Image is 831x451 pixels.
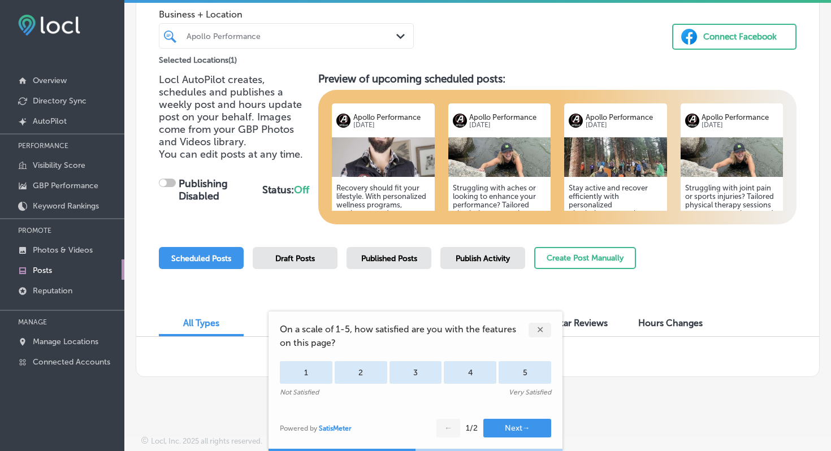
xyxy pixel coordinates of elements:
[389,361,442,384] div: 3
[159,148,303,161] span: You can edit posts at any time.
[33,357,110,367] p: Connected Accounts
[685,184,779,311] h5: Struggling with joint pain or sports injuries? Tailored physical therapy sessions cater to your u...
[159,9,414,20] span: Business + Location
[702,113,778,122] p: Apollo Performance
[529,323,551,337] div: ✕
[453,114,467,128] img: logo
[33,245,93,255] p: Photos & Videos
[318,72,797,85] h3: Preview of upcoming scheduled posts:
[319,424,352,432] a: SatisMeter
[33,161,85,170] p: Visibility Score
[262,184,309,196] strong: Status:
[33,116,67,126] p: AutoPilot
[33,266,52,275] p: Posts
[332,137,435,177] img: cad9a8be-d714-4799-86da-c2df1a3ea8abIMG_4739.jpeg
[499,361,551,384] div: 5
[456,254,510,263] span: Publish Activity
[275,254,315,263] span: Draft Posts
[179,177,228,202] strong: Publishing Disabled
[280,424,352,432] div: Powered by
[33,181,98,190] p: GBP Performance
[469,122,546,129] p: [DATE]
[336,114,350,128] img: logo
[569,114,583,128] img: logo
[280,323,529,350] span: On a scale of 1-5, how satisfied are you with the features on this page?
[483,419,551,437] button: Next→
[33,96,86,106] p: Directory Sync
[444,361,496,384] div: 4
[436,419,460,437] button: ←
[336,184,430,311] h5: Recovery should fit your lifestyle. With personalized wellness programs, services extend to your ...
[672,24,797,50] button: Connect Facebook
[685,114,699,128] img: logo
[509,388,551,396] div: Very Satisfied
[33,286,72,296] p: Reputation
[353,113,430,122] p: Apollo Performance
[534,247,636,269] button: Create Post Manually
[280,388,319,396] div: Not Satisfied
[564,137,667,177] img: e274935b-31c9-4e43-abf3-4bd0875f69dfIMG_8836.jpeg
[159,51,237,65] p: Selected Locations ( 1 )
[33,201,99,211] p: Keyword Rankings
[33,76,67,85] p: Overview
[586,122,663,129] p: [DATE]
[151,437,262,445] p: Locl, Inc. 2025 all rights reserved.
[448,137,551,177] img: 87831ae3-9ef0-4c1b-bcd1-d7cca69a55b5IMG_8063.jpeg
[361,254,417,263] span: Published Posts
[466,423,478,433] div: 1 / 2
[569,184,663,311] h5: Stay active and recover efficiently with personalized physiotherapy sessions tailored just for yo...
[469,113,546,122] p: Apollo Performance
[638,318,703,328] span: Hours Changes
[33,337,98,346] p: Manage Locations
[353,122,430,129] p: [DATE]
[586,113,663,122] p: Apollo Performance
[187,31,397,41] div: Apollo Performance
[280,361,332,384] div: 1
[702,122,778,129] p: [DATE]
[18,15,80,36] img: fda3e92497d09a02dc62c9cd864e3231.png
[335,361,387,384] div: 2
[681,137,784,177] img: 87831ae3-9ef0-4c1b-bcd1-d7cca69a55b5IMG_8063.jpeg
[294,184,309,196] span: Off
[453,184,547,311] h5: Struggling with aches or looking to enhance your performance? Tailored physiotherapy sessions ada...
[171,254,231,263] span: Scheduled Posts
[183,318,219,328] span: All Types
[546,318,608,328] span: 5-Star Reviews
[703,28,777,45] div: Connect Facebook
[159,73,302,148] span: Locl AutoPilot creates, schedules and publishes a weekly post and hours update post on your behal...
